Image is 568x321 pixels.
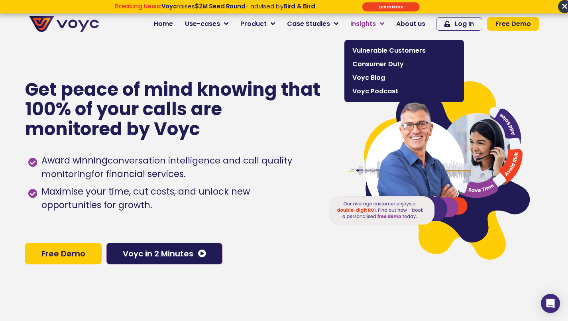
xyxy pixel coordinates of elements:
span: Voyc in 2 Minutes [123,250,193,258]
a: Free Demo [487,17,539,31]
a: Case Studies [281,16,344,32]
a: Free Demo [25,243,102,264]
div: Breaking News: Voyc raises $2M Seed Round - advised by Bird & Bird [84,3,345,17]
span: Job title [106,65,133,74]
span: Consumer Duty [352,59,456,69]
div: Open Intercom Messenger [541,294,560,313]
strong: $2M Seed Round [195,2,245,10]
a: Log In [436,17,482,31]
p: Get peace of mind knowing that 100% of your calls are monitored by Voyc [25,80,321,139]
strong: Bird & Bird [283,2,315,10]
a: Vulnerable Customers [348,44,460,57]
span: Home [154,19,173,29]
span: Maximise your time, cut costs, and unlock new opportunities for growth. [39,185,312,212]
a: Product [234,16,281,32]
span: Award winning for financial services. [39,154,312,181]
span: Free Demo [41,250,85,258]
a: Voyc Podcast [348,85,460,98]
span: Phone [106,32,126,41]
span: Voyc Podcast [352,87,456,96]
a: Consumer Duty [348,57,460,71]
span: About us [396,19,425,29]
a: Insights [344,16,390,32]
a: Privacy Policy [164,166,202,174]
span: Vulnerable Customers [352,46,456,55]
h1: conversation intelligence and call quality monitoring [41,154,292,180]
a: About us [390,16,431,32]
strong: Voyc [161,2,176,10]
a: Home [148,16,179,32]
span: Case Studies [287,19,330,29]
a: Use-cases [179,16,234,32]
div: Submit [362,2,419,12]
span: Insights [350,19,376,29]
strong: Breaking News: [114,2,161,10]
span: Use-cases [185,19,220,29]
span: Log In [455,21,474,27]
a: Voyc in 2 Minutes [106,243,222,264]
span: Product [240,19,267,29]
img: voyc-full-logo [29,16,99,32]
span: Voyc Blog [352,73,456,83]
span: raises - advised by [161,2,315,10]
span: Free Demo [495,21,531,27]
a: Voyc Blog [348,71,460,85]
